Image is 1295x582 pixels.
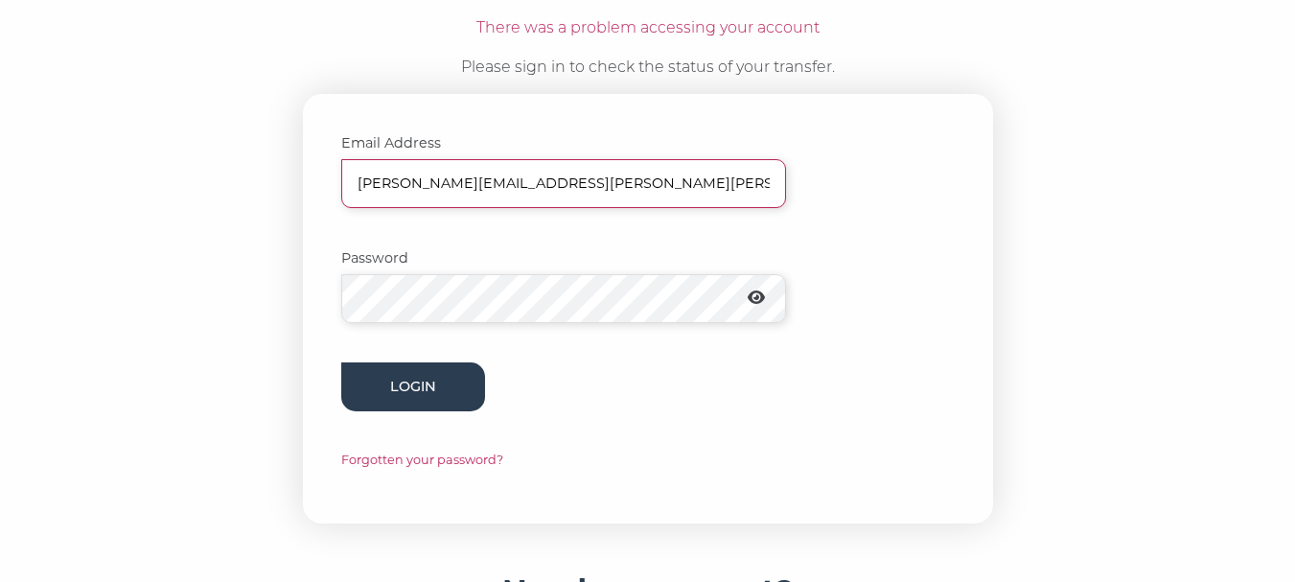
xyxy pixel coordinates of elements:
p: Please sign in to check the status of your transfer. [461,55,835,80]
label: Email Address [341,132,485,154]
a: Forgotten your password? [341,453,503,467]
button: Login [341,362,485,411]
p: There was a problem accessing your account [476,15,820,40]
label: Password [341,247,485,269]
